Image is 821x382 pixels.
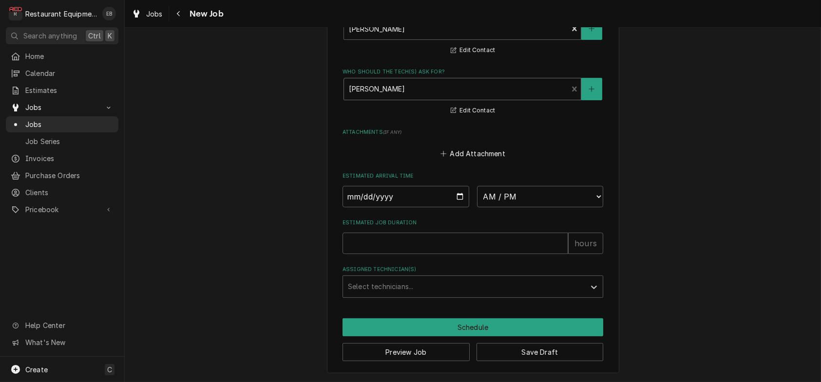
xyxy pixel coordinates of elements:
[343,8,603,56] div: Who called in this service?
[128,6,167,22] a: Jobs
[6,334,118,350] a: Go to What's New
[25,320,113,330] span: Help Center
[102,7,116,20] div: Emily Bird's Avatar
[343,128,603,161] div: Attachments
[589,86,594,92] svg: Create New Contact
[25,204,99,215] span: Pricebook
[568,233,603,254] div: hours
[6,82,118,98] a: Estimates
[343,318,603,336] button: Schedule
[343,186,469,207] input: Date
[187,7,224,20] span: New Job
[25,365,48,374] span: Create
[343,318,603,361] div: Button Group
[581,18,602,40] button: Create New Contact
[6,48,118,64] a: Home
[449,44,496,56] button: Edit Contact
[107,364,112,375] span: C
[589,25,594,32] svg: Create New Contact
[9,7,22,20] div: Restaurant Equipment Diagnostics's Avatar
[25,51,114,61] span: Home
[343,318,603,336] div: Button Group Row
[343,219,603,227] label: Estimated Job Duration
[25,187,114,198] span: Clients
[6,65,118,81] a: Calendar
[6,116,118,132] a: Jobs
[6,201,118,218] a: Go to Pricebook
[343,68,603,116] div: Who should the tech(s) ask for?
[25,119,114,129] span: Jobs
[6,99,118,115] a: Go to Jobs
[343,68,603,76] label: Who should the tech(s) ask for?
[477,343,604,361] button: Save Draft
[6,317,118,333] a: Go to Help Center
[25,85,114,95] span: Estimates
[449,105,496,117] button: Edit Contact
[383,129,401,135] span: ( if any )
[343,219,603,254] div: Estimated Job Duration
[102,7,116,20] div: EB
[477,186,604,207] select: Time Select
[6,133,118,149] a: Job Series
[25,68,114,78] span: Calendar
[6,27,118,44] button: Search anythingCtrlK
[343,266,603,297] div: Assigned Technician(s)
[25,9,97,19] div: Restaurant Equipment Diagnostics
[6,167,118,183] a: Purchase Orders
[25,170,114,181] span: Purchase Orders
[146,9,163,19] span: Jobs
[343,343,470,361] button: Preview Job
[343,266,603,273] label: Assigned Technician(s)
[6,184,118,200] a: Clients
[343,336,603,361] div: Button Group Row
[343,128,603,136] label: Attachments
[25,337,113,347] span: What's New
[88,31,101,41] span: Ctrl
[171,6,187,21] button: Navigate back
[108,31,112,41] span: K
[343,172,603,180] label: Estimated Arrival Time
[25,153,114,164] span: Invoices
[9,7,22,20] div: R
[439,147,507,161] button: Add Attachment
[25,102,99,112] span: Jobs
[25,136,114,146] span: Job Series
[6,150,118,166] a: Invoices
[581,78,602,100] button: Create New Contact
[343,172,603,207] div: Estimated Arrival Time
[23,31,77,41] span: Search anything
